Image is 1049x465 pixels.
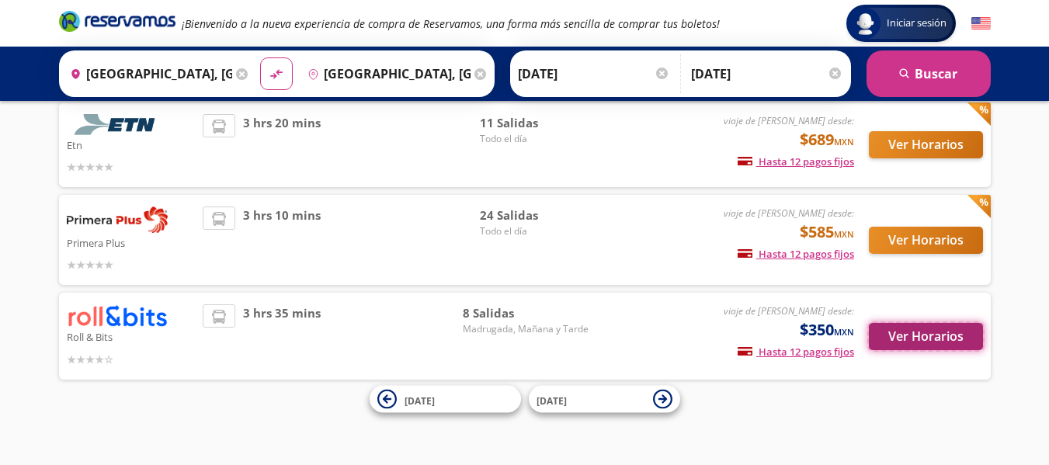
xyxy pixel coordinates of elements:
[59,9,175,37] a: Brand Logo
[800,128,854,151] span: $689
[67,206,168,233] img: Primera Plus
[67,304,168,327] img: Roll & Bits
[64,54,233,93] input: Buscar Origen
[738,345,854,359] span: Hasta 12 pagos fijos
[480,224,589,238] span: Todo el día
[182,16,720,31] em: ¡Bienvenido a la nueva experiencia de compra de Reservamos, una forma más sencilla de comprar tus...
[869,227,983,254] button: Ver Horarios
[67,327,196,345] p: Roll & Bits
[480,114,589,132] span: 11 Salidas
[738,154,854,168] span: Hasta 12 pagos fijos
[405,394,435,407] span: [DATE]
[834,326,854,338] small: MXN
[834,228,854,240] small: MXN
[243,304,321,367] span: 3 hrs 35 mins
[529,386,680,413] button: [DATE]
[691,54,843,93] input: Opcional
[724,114,854,127] em: viaje de [PERSON_NAME] desde:
[881,16,953,31] span: Iniciar sesión
[370,386,521,413] button: [DATE]
[537,394,567,407] span: [DATE]
[463,322,589,336] span: Madrugada, Mañana y Tarde
[971,14,991,33] button: English
[834,136,854,147] small: MXN
[800,220,854,244] span: $585
[724,206,854,220] em: viaje de [PERSON_NAME] desde:
[243,114,321,175] span: 3 hrs 20 mins
[59,9,175,33] i: Brand Logo
[738,247,854,261] span: Hasta 12 pagos fijos
[243,206,321,273] span: 3 hrs 10 mins
[869,323,983,350] button: Ver Horarios
[67,135,196,154] p: Etn
[463,304,589,322] span: 8 Salidas
[518,54,670,93] input: Elegir Fecha
[724,304,854,318] em: viaje de [PERSON_NAME] desde:
[867,50,991,97] button: Buscar
[480,132,589,146] span: Todo el día
[301,54,471,93] input: Buscar Destino
[800,318,854,342] span: $350
[67,233,196,252] p: Primera Plus
[480,206,589,224] span: 24 Salidas
[67,114,168,135] img: Etn
[869,131,983,158] button: Ver Horarios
